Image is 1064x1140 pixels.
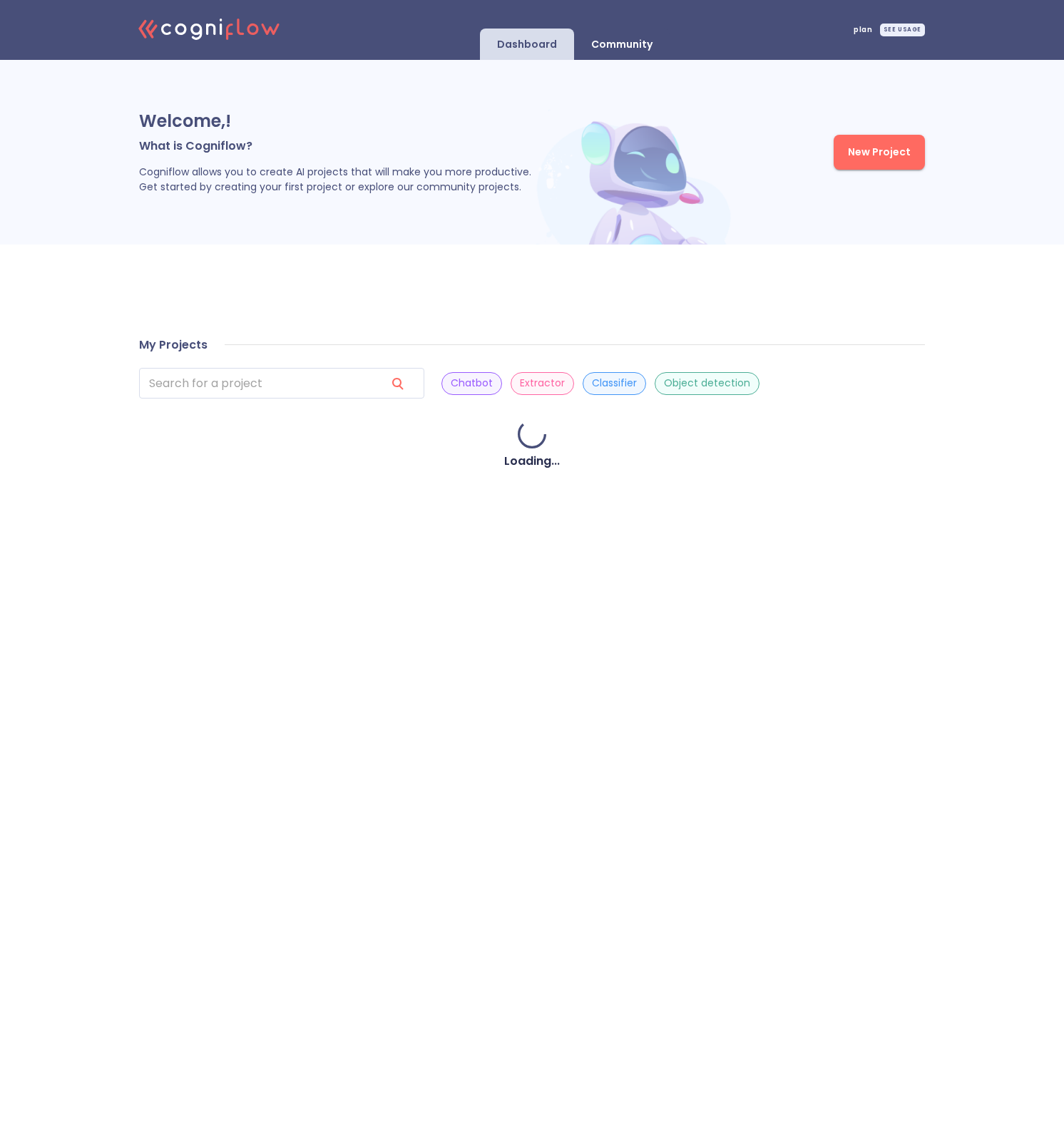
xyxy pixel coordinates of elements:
[854,26,872,34] span: plan
[139,368,374,399] input: search
[139,110,533,133] p: Welcome, !
[139,338,208,352] h4: My Projects
[451,376,493,390] p: Chatbot
[520,376,565,390] p: Extractor
[139,165,533,195] p: Cogniflow allows you to create AI projects that will make you more productive. Get started by cre...
[880,24,925,36] div: SEE USAGE
[139,138,533,153] p: What is Cogniflow?
[834,135,925,170] button: New Project
[848,143,911,161] span: New Project
[664,376,750,390] p: Object detection
[504,454,560,468] h4: Loading...
[497,38,557,51] p: Dashboard
[591,38,653,51] p: Community
[592,376,637,390] p: Classifier
[533,109,740,245] img: header robot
